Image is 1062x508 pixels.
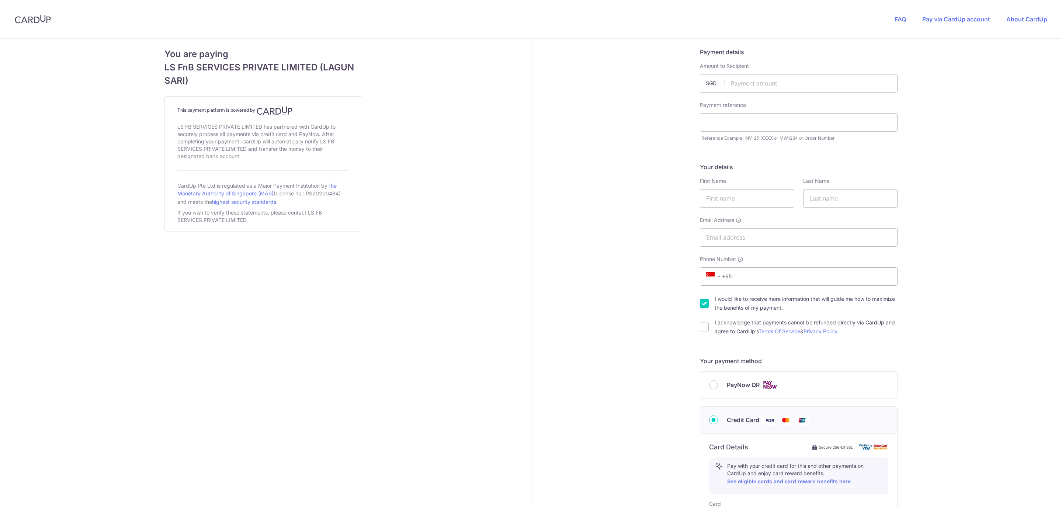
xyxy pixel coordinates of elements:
[700,255,736,263] span: Phone Number
[177,106,349,115] h4: This payment platform is powered by
[212,199,276,205] a: highest security standards
[701,135,898,142] div: Reference Example: INV-25-XXXX or MW1234 or Order Number
[803,189,898,208] input: Last name
[795,415,809,425] img: Union Pay
[700,74,898,93] input: Payment amount
[700,216,734,224] span: Email Address
[715,318,898,336] label: I acknowledge that payments cannot be refunded directly via CardUp and agree to CardUp’s &
[164,61,362,87] span: LS FnB SERVICES PRIVATE LIMITED (LAGUN SARI)
[759,328,800,334] a: Terms Of Service
[859,444,888,450] img: card secure
[164,48,362,61] span: You are paying
[922,15,990,23] a: Pay via CardUp account
[715,295,898,312] label: I would like to receive more information that will guide me how to maximize the benefits of my pa...
[727,462,882,486] p: Pay with your credit card for this and other payments on CardUp and enjoy card reward benefits.
[700,163,898,171] h5: Your details
[727,415,759,424] span: Credit Card
[177,208,349,225] div: If you wish to verify these statements, please contact LS FB SERVICES PRIVATE LIMITED.
[895,15,906,23] a: FAQ
[778,415,793,425] img: Mastercard
[727,380,760,389] span: PayNow QR
[700,177,726,185] label: First Name
[706,272,723,281] span: +65
[819,444,853,450] span: Secure 256-bit SSL
[700,48,898,56] h5: Payment details
[727,478,851,484] a: See eligible cards and card reward benefits here
[177,122,349,161] div: LS FB SERVICES PRIVATE LIMITED has partnered with CardUp to securely process all payments via cre...
[762,415,777,425] img: Visa
[700,228,898,247] input: Email address
[763,380,777,390] img: Cards logo
[700,62,749,70] label: Amount to Recipient
[1006,15,1047,23] a: About CardUp
[700,356,898,365] h5: Your payment method
[709,443,748,452] h6: Card Details
[709,415,888,425] div: Credit Card Visa Mastercard Union Pay
[804,328,837,334] a: Privacy Policy
[803,177,829,185] label: Last Name
[177,180,349,208] div: CardUp Pte Ltd is regulated as a Major Payment Institution by (License no.: PS20200484) and meets...
[709,500,721,508] label: Card
[257,106,293,115] img: CardUp
[700,189,794,208] input: First name
[704,272,737,281] span: +65
[709,380,888,390] div: PayNow QR Cards logo
[700,101,746,109] label: Payment reference
[15,15,51,24] img: CardUp
[706,80,725,87] span: SGD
